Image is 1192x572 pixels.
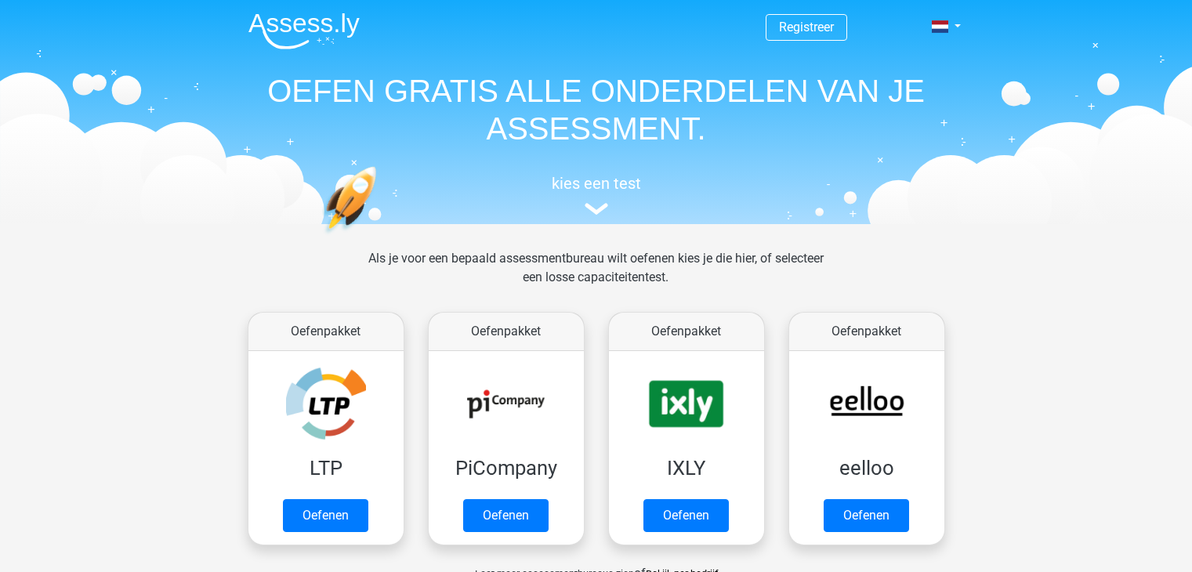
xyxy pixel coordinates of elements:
a: Oefenen [824,499,909,532]
h5: kies een test [236,174,957,193]
img: oefenen [322,166,437,308]
a: kies een test [236,174,957,215]
a: Oefenen [463,499,549,532]
a: Registreer [779,20,834,34]
a: Oefenen [283,499,368,532]
div: Als je voor een bepaald assessmentbureau wilt oefenen kies je die hier, of selecteer een losse ca... [356,249,836,306]
img: Assessly [248,13,360,49]
a: Oefenen [643,499,729,532]
img: assessment [585,203,608,215]
h1: OEFEN GRATIS ALLE ONDERDELEN VAN JE ASSESSMENT. [236,72,957,147]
